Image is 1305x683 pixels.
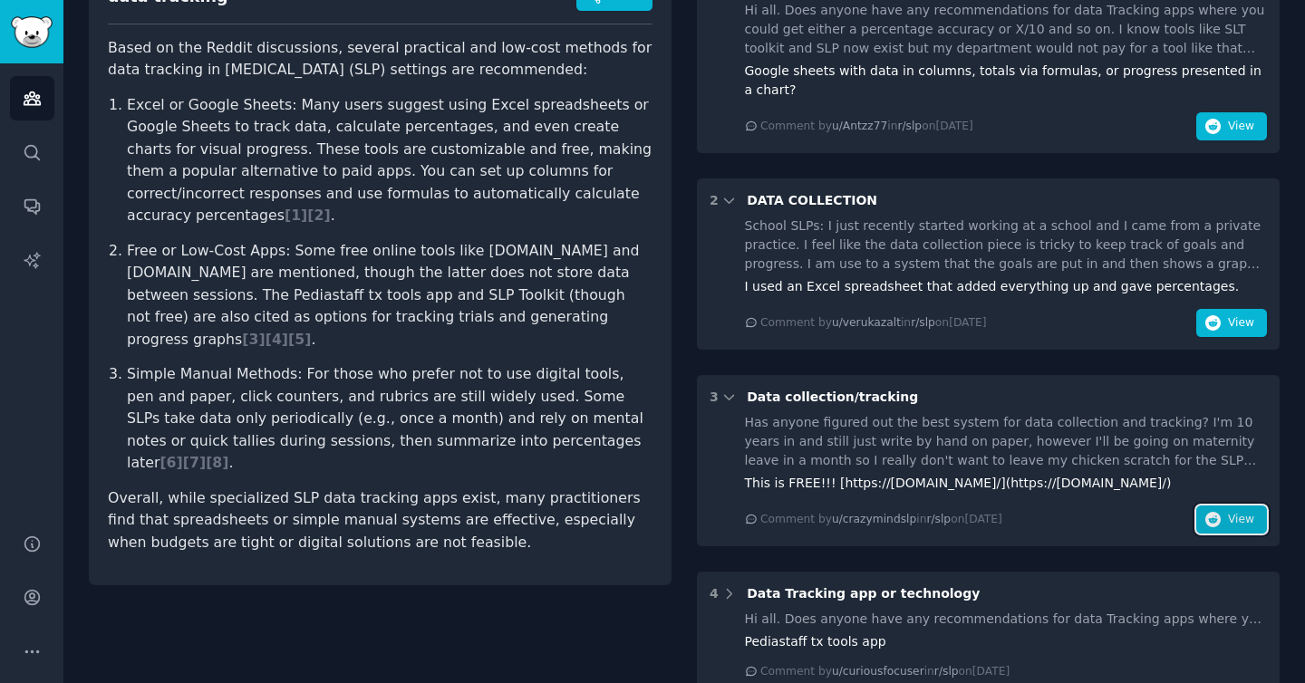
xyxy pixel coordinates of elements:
span: View [1228,315,1254,332]
a: View [1196,122,1267,137]
div: 2 [710,191,719,210]
span: u/curiousfocuser [832,665,924,678]
p: Excel or Google Sheets: Many users suggest using Excel spreadsheets or Google Sheets to track dat... [127,94,652,227]
span: r/slp [934,665,959,678]
a: View [1196,319,1267,333]
div: Google sheets with data in columns, totals via formulas, or progress presented in a chart? [745,62,1268,100]
p: Based on the Reddit discussions, several practical and low-cost methods for data tracking in [MED... [108,37,652,82]
div: Comment by in on [DATE] [760,664,1010,680]
span: [ 1 ] [285,207,307,224]
span: [ 3 ] [242,331,265,348]
span: r/slp [926,513,951,525]
div: Pediastaff tx tools app [745,632,1268,651]
span: [ 4 ] [266,331,288,348]
button: View [1196,112,1267,141]
div: 3 [710,388,719,407]
button: View [1196,309,1267,338]
div: This is FREE!!! [https://[DOMAIN_NAME]/](https://[DOMAIN_NAME]/) [745,474,1268,493]
span: r/slp [897,120,922,132]
span: [ 8 ] [206,454,228,471]
div: 4 [710,584,719,603]
span: u/crazymindslp [832,513,916,525]
div: Hi all. Does anyone have any recommendations for data Tracking apps where you could get either a ... [745,1,1268,58]
div: Has anyone figured out the best system for data collection and tracking? I'm 10 years in and stil... [745,413,1268,470]
button: View [1196,505,1267,534]
p: Overall, while specialized SLP data tracking apps exist, many practitioners find that spreadsheet... [108,487,652,554]
div: Hi all. Does anyone have any recommendations for data Tracking apps where you could get either a ... [745,610,1268,629]
span: Data collection/tracking [747,390,918,404]
img: GummySearch logo [11,16,53,48]
span: DATA COLLECTION [747,193,877,207]
div: School SLPs: I just recently started working at a school and I came from a private practice. I fe... [745,216,1268,274]
span: [ 7 ] [183,454,206,471]
span: r/slp [911,316,935,329]
p: Simple Manual Methods: For those who prefer not to use digital tools, pen and paper, click counte... [127,363,652,475]
div: Comment by in on [DATE] [760,119,973,135]
span: u/verukazalt [832,316,901,329]
div: I used an Excel spreadsheet that added everything up and gave percentages. [745,277,1268,296]
span: u/Antzz77 [832,120,887,132]
a: View [1196,515,1267,530]
span: [ 5 ] [288,331,311,348]
span: Data Tracking app or technology [747,586,980,601]
span: View [1228,512,1254,528]
p: Free or Low-Cost Apps: Some free online tools like [DOMAIN_NAME] and [DOMAIN_NAME] are mentioned,... [127,240,652,351]
span: [ 6 ] [159,454,182,471]
span: View [1228,119,1254,135]
div: Comment by in on [DATE] [760,512,1002,528]
div: Comment by in on [DATE] [760,315,987,332]
span: [ 2 ] [307,207,330,224]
